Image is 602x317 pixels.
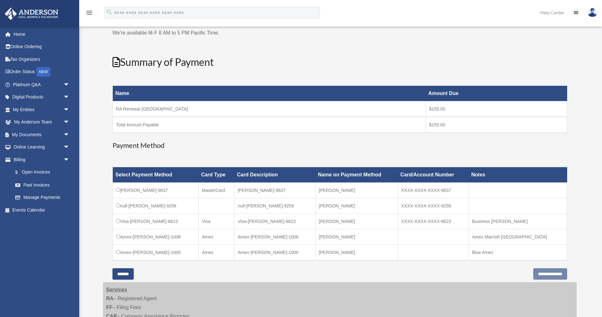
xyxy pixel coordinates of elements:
[4,204,79,216] a: Events Calendar
[234,183,316,198] td: [PERSON_NAME]-9837
[112,55,567,69] h2: Summary of Payment
[469,167,567,183] th: Notes
[199,214,234,229] td: Visa
[316,198,398,214] td: [PERSON_NAME]
[113,167,199,183] th: Select Payment Method
[63,91,76,104] span: arrow_drop_down
[316,229,398,245] td: [PERSON_NAME]
[19,168,22,176] span: $
[4,41,79,53] a: Online Ordering
[316,214,398,229] td: [PERSON_NAME]
[234,229,316,245] td: Amex-[PERSON_NAME]-1008
[4,128,79,141] a: My Documentsarrow_drop_down
[106,287,127,292] strong: Services
[113,198,199,214] td: null-[PERSON_NAME]-9258
[234,214,316,229] td: Visa-[PERSON_NAME]-8623
[4,66,79,79] a: Order StatusNEW
[113,214,199,229] td: Visa-[PERSON_NAME]-8623
[199,229,234,245] td: Amex
[112,29,567,37] p: We're available M-F 8 AM to 5 PM Pacific Time.
[9,179,76,191] a: Past Invoices
[63,153,76,166] span: arrow_drop_down
[113,101,426,117] td: RA Renewal [GEOGRAPHIC_DATA]
[199,167,234,183] th: Card Type
[4,103,79,116] a: My Entitiesarrow_drop_down
[113,245,199,261] td: Amex-[PERSON_NAME]-1000
[63,128,76,141] span: arrow_drop_down
[106,305,112,310] strong: FF
[113,117,426,133] td: Total Amount Payable
[3,8,60,20] img: Anderson Advisors Platinum Portal
[63,141,76,154] span: arrow_drop_down
[469,214,567,229] td: Business [PERSON_NAME]
[4,53,79,66] a: Tax Organizers
[316,167,398,183] th: Name on Payment Method
[398,214,469,229] td: XXXX-XXXX-XXXX-8623
[398,167,469,183] th: Card/Account Number
[106,9,113,16] i: search
[113,229,199,245] td: Amex-[PERSON_NAME]-1008
[36,67,50,77] div: NEW
[63,103,76,116] span: arrow_drop_down
[426,86,567,101] th: Amount Due
[86,9,93,16] i: menu
[234,245,316,261] td: Amex-[PERSON_NAME]-1000
[4,116,79,129] a: My Anderson Teamarrow_drop_down
[4,141,79,154] a: Online Learningarrow_drop_down
[9,166,73,179] a: $Open Invoices
[63,78,76,91] span: arrow_drop_down
[398,183,469,198] td: XXXX-XXXX-XXXX-9837
[199,245,234,261] td: Amex
[113,86,426,101] th: Name
[86,11,93,16] a: menu
[426,101,567,117] td: $155.00
[4,28,79,41] a: Home
[4,91,79,104] a: Digital Productsarrow_drop_down
[63,116,76,129] span: arrow_drop_down
[469,245,567,261] td: Blue Amex
[316,245,398,261] td: [PERSON_NAME]
[234,198,316,214] td: null-[PERSON_NAME]-9258
[398,198,469,214] td: XXXX-XXXX-XXXX-9258
[113,183,199,198] td: [PERSON_NAME]-9837
[4,78,79,91] a: Platinum Q&Aarrow_drop_down
[588,8,597,17] img: User Pic
[4,153,76,166] a: Billingarrow_drop_down
[106,296,113,301] strong: RA
[234,167,316,183] th: Card Description
[316,183,398,198] td: [PERSON_NAME]
[9,191,76,204] a: Manage Payments
[426,117,567,133] td: $155.00
[199,183,234,198] td: MasterCard
[469,229,567,245] td: Amex Marriott [GEOGRAPHIC_DATA]
[112,141,567,150] h3: Payment Method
